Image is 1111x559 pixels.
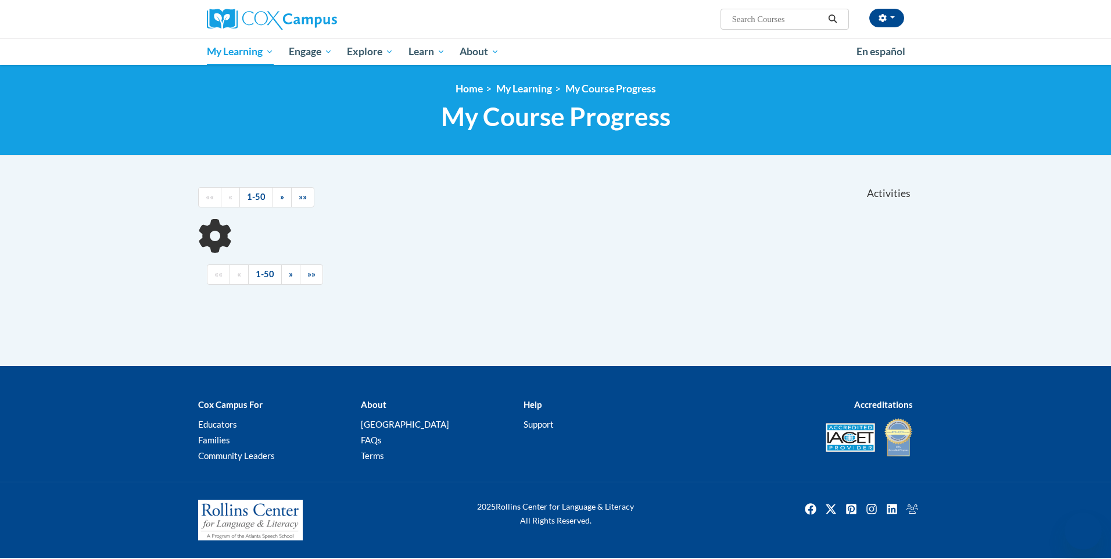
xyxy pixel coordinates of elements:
span: My Course Progress [441,101,671,132]
button: Search [824,12,841,26]
img: Pinterest icon [842,500,861,518]
a: Previous [221,187,240,207]
a: My Course Progress [565,83,656,95]
span: En español [856,45,905,58]
img: Cox Campus [207,9,337,30]
a: Twitter [822,500,840,518]
b: About [361,399,386,410]
span: Engage [289,45,332,59]
b: Cox Campus For [198,399,263,410]
a: Begining [207,264,230,285]
a: FAQs [361,435,382,445]
iframe: Button to launch messaging window [1065,513,1102,550]
a: 1-50 [239,187,273,207]
span: About [460,45,499,59]
button: Account Settings [869,9,904,27]
span: « [228,192,232,202]
span: 2025 [477,501,496,511]
img: Accredited IACET® Provider [826,423,875,452]
a: About [453,38,507,65]
a: 1-50 [248,264,282,285]
span: Learn [408,45,445,59]
div: Main menu [189,38,922,65]
a: My Learning [199,38,281,65]
a: Facebook Group [903,500,922,518]
a: Educators [198,419,237,429]
a: Support [524,419,554,429]
a: Previous [230,264,249,285]
span: »» [307,269,316,279]
span: « [237,269,241,279]
a: Community Leaders [198,450,275,461]
img: LinkedIn icon [883,500,901,518]
a: Families [198,435,230,445]
a: Learn [401,38,453,65]
div: Rollins Center for Language & Literacy All Rights Reserved. [433,500,678,528]
span: «« [214,269,223,279]
img: Facebook group icon [903,500,922,518]
a: [GEOGRAPHIC_DATA] [361,419,449,429]
input: Search Courses [731,12,824,26]
a: Instagram [862,500,881,518]
a: My Learning [496,83,552,95]
span: «« [206,192,214,202]
a: Engage [281,38,340,65]
img: IDA® Accredited [884,417,913,458]
a: Linkedin [883,500,901,518]
a: Next [281,264,300,285]
img: Twitter icon [822,500,840,518]
a: End [291,187,314,207]
a: En español [849,40,913,64]
a: Next [273,187,292,207]
img: Facebook icon [801,500,820,518]
a: Home [456,83,483,95]
img: Instagram icon [862,500,881,518]
a: Explore [339,38,401,65]
a: Pinterest [842,500,861,518]
a: End [300,264,323,285]
span: » [280,192,284,202]
span: Explore [347,45,393,59]
span: Activities [867,187,911,200]
a: Begining [198,187,221,207]
b: Help [524,399,542,410]
span: »» [299,192,307,202]
img: Rollins Center for Language & Literacy - A Program of the Atlanta Speech School [198,500,303,540]
a: Terms [361,450,384,461]
span: » [289,269,293,279]
a: Facebook [801,500,820,518]
a: Cox Campus [207,9,428,30]
span: My Learning [207,45,274,59]
b: Accreditations [854,399,913,410]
